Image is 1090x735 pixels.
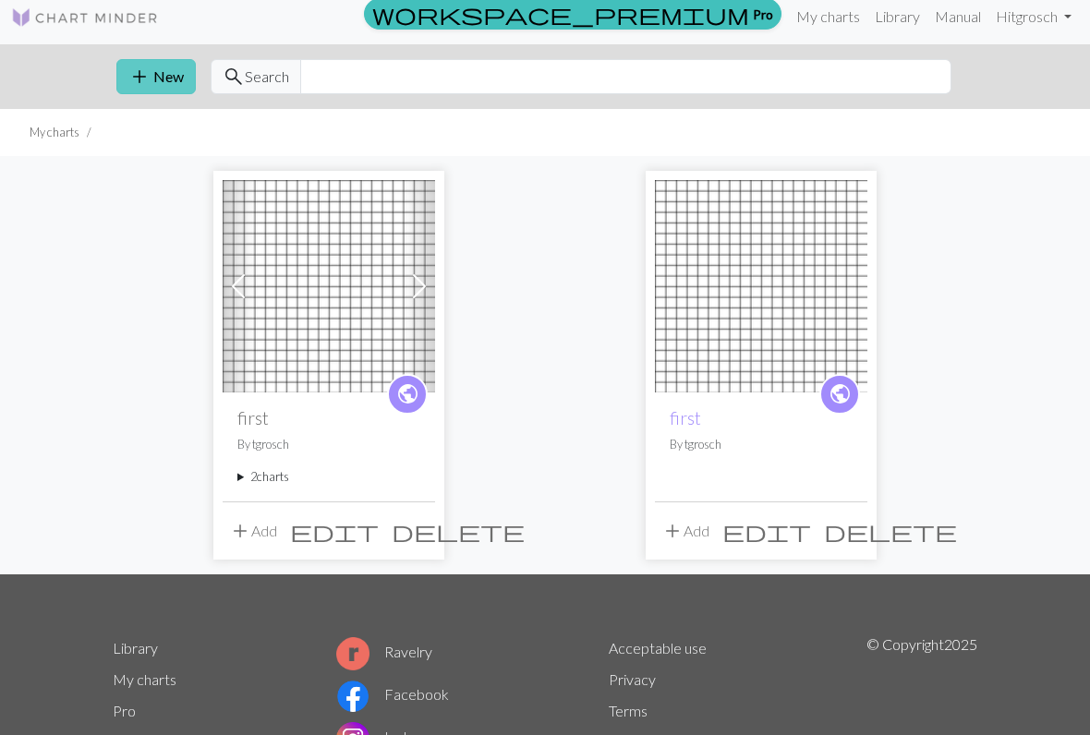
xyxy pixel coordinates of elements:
[229,518,251,544] span: add
[245,66,289,88] span: Search
[716,513,817,548] button: Edit
[290,520,379,542] i: Edit
[116,59,196,94] button: New
[336,685,449,703] a: Facebook
[817,513,963,548] button: Delete
[670,407,701,428] a: first
[290,518,379,544] span: edit
[113,702,136,719] a: Pro
[128,64,151,90] span: add
[396,376,419,413] i: public
[223,275,435,293] a: first
[11,6,159,29] img: Logo
[336,643,432,660] a: Ravelry
[722,520,811,542] i: Edit
[336,637,369,670] img: Ravelry logo
[829,376,852,413] i: public
[655,180,867,392] img: first
[30,124,79,141] li: My charts
[392,518,525,544] span: delete
[284,513,385,548] button: Edit
[609,639,707,657] a: Acceptable use
[113,639,158,657] a: Library
[387,374,428,415] a: public
[655,513,716,548] button: Add
[670,436,853,453] p: By tgrosch
[336,680,369,713] img: Facebook logo
[237,468,420,486] summary: 2charts
[609,670,656,688] a: Privacy
[237,436,420,453] p: By tgrosch
[223,513,284,548] button: Add
[829,380,852,408] span: public
[372,1,749,27] span: workspace_premium
[661,518,684,544] span: add
[722,518,811,544] span: edit
[819,374,860,415] a: public
[223,64,245,90] span: search
[385,513,531,548] button: Delete
[396,380,419,408] span: public
[237,407,420,428] h2: first
[824,518,957,544] span: delete
[609,702,648,719] a: Terms
[655,275,867,293] a: first
[113,670,176,688] a: My charts
[223,180,435,392] img: first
